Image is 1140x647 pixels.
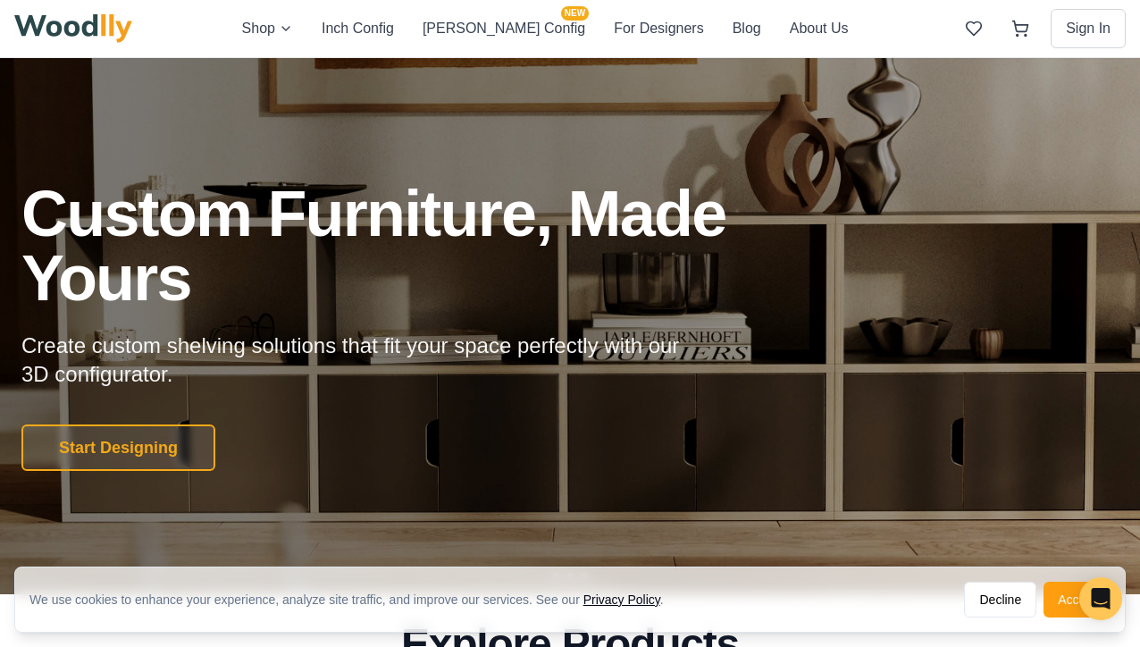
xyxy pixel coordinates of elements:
div: Open Intercom Messenger [1079,577,1122,620]
span: NEW [561,6,589,21]
button: Accept [1044,582,1111,618]
button: Start Designing [21,424,215,471]
button: [PERSON_NAME] ConfigNEW [423,17,585,40]
a: Privacy Policy [583,592,660,607]
h1: Custom Furniture, Made Yours [21,181,822,310]
img: Woodlly [14,14,132,43]
p: Create custom shelving solutions that fit your space perfectly with our 3D configurator. [21,332,708,389]
button: Inch Config [322,17,394,40]
button: Shop [242,17,293,40]
button: Blog [733,17,761,40]
button: For Designers [614,17,703,40]
button: About Us [790,17,849,40]
div: We use cookies to enhance your experience, analyze site traffic, and improve our services. See our . [29,591,678,609]
button: Sign In [1051,9,1126,48]
button: Decline [964,582,1036,618]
